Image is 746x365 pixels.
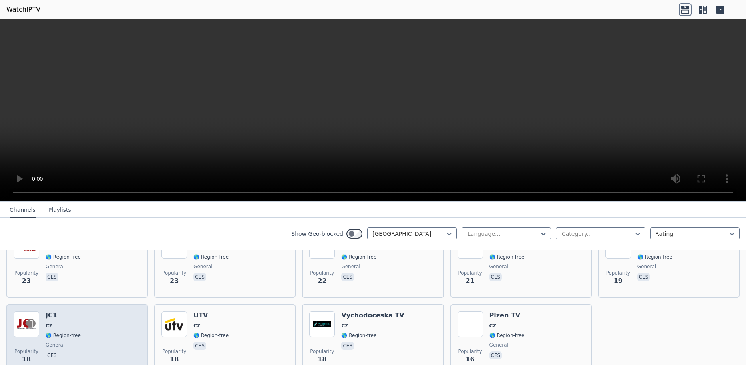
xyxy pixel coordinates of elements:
h6: UTV [193,311,229,319]
span: general [46,342,64,348]
p: ces [489,351,502,359]
p: ces [637,273,650,281]
span: Popularity [606,270,630,276]
span: Popularity [458,270,482,276]
span: general [489,342,508,348]
span: 🌎 Region-free [489,332,525,339]
span: general [46,263,64,270]
label: Show Geo-blocked [291,230,343,238]
span: 🌎 Region-free [193,332,229,339]
span: Popularity [310,348,334,355]
span: general [489,263,508,270]
img: Vychodoceska TV [309,311,335,337]
span: Popularity [162,348,186,355]
p: ces [46,351,58,359]
a: WatchIPTV [6,5,40,14]
span: Popularity [310,270,334,276]
span: Popularity [14,348,38,355]
img: UTV [161,311,187,337]
span: general [637,263,656,270]
span: 18 [170,355,179,364]
span: 18 [22,355,31,364]
span: 🌎 Region-free [637,254,672,260]
p: ces [341,342,354,350]
span: CZ [46,323,53,329]
span: 22 [318,276,326,286]
span: 🌎 Region-free [193,254,229,260]
span: CZ [489,323,497,329]
img: JC1 [14,311,39,337]
span: CZ [341,323,348,329]
p: ces [341,273,354,281]
button: Playlists [48,203,71,218]
span: general [193,263,212,270]
span: CZ [193,323,201,329]
p: ces [489,273,502,281]
span: Popularity [458,348,482,355]
img: Plzen TV [458,311,483,337]
p: ces [193,342,206,350]
h6: Plzen TV [489,311,525,319]
p: ces [193,273,206,281]
span: 🌎 Region-free [46,332,81,339]
span: 19 [614,276,623,286]
span: Popularity [162,270,186,276]
button: Channels [10,203,36,218]
span: 21 [466,276,474,286]
span: Popularity [14,270,38,276]
span: 🌎 Region-free [341,254,376,260]
span: 🌎 Region-free [46,254,81,260]
h6: Vychodoceska TV [341,311,404,319]
span: 23 [22,276,31,286]
span: general [341,263,360,270]
p: ces [46,273,58,281]
h6: JC1 [46,311,81,319]
span: 🌎 Region-free [341,332,376,339]
span: 16 [466,355,474,364]
span: 23 [170,276,179,286]
span: 🌎 Region-free [489,254,525,260]
span: 18 [318,355,326,364]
